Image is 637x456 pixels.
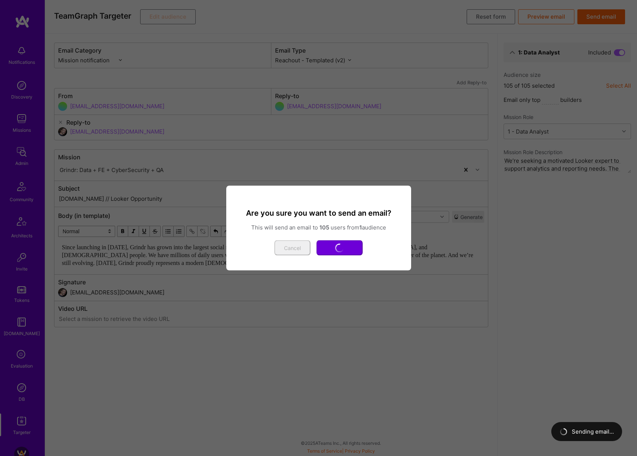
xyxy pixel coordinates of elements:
[319,224,329,231] strong: 105
[226,186,411,271] div: modal
[235,208,402,218] h3: Are you sure you want to send an email?
[572,428,614,435] span: Sending email...
[274,240,310,256] button: Cancel
[235,224,402,231] p: This will send an email to users from audience
[558,427,568,436] img: loading
[359,224,362,231] strong: 1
